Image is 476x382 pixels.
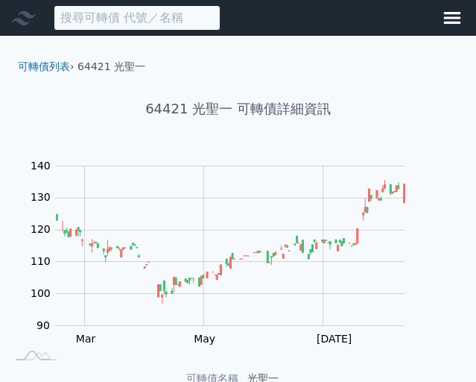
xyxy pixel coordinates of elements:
tspan: 120 [31,223,51,235]
tspan: 110 [31,255,51,267]
tspan: 140 [31,160,51,172]
tspan: May [194,333,215,345]
tspan: 100 [31,287,51,299]
tspan: 90 [37,319,50,331]
tspan: Mar [76,333,96,345]
tspan: [DATE] [317,333,352,345]
input: 搜尋可轉債 代號／名稱 [54,5,220,31]
li: › [18,60,74,75]
a: 可轉債列表 [18,60,70,72]
g: Chart [23,160,428,375]
h1: 64421 光聖一 可轉債詳細資訊 [6,98,470,119]
li: 64421 光聖一 [77,60,145,75]
tspan: 130 [31,191,51,203]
